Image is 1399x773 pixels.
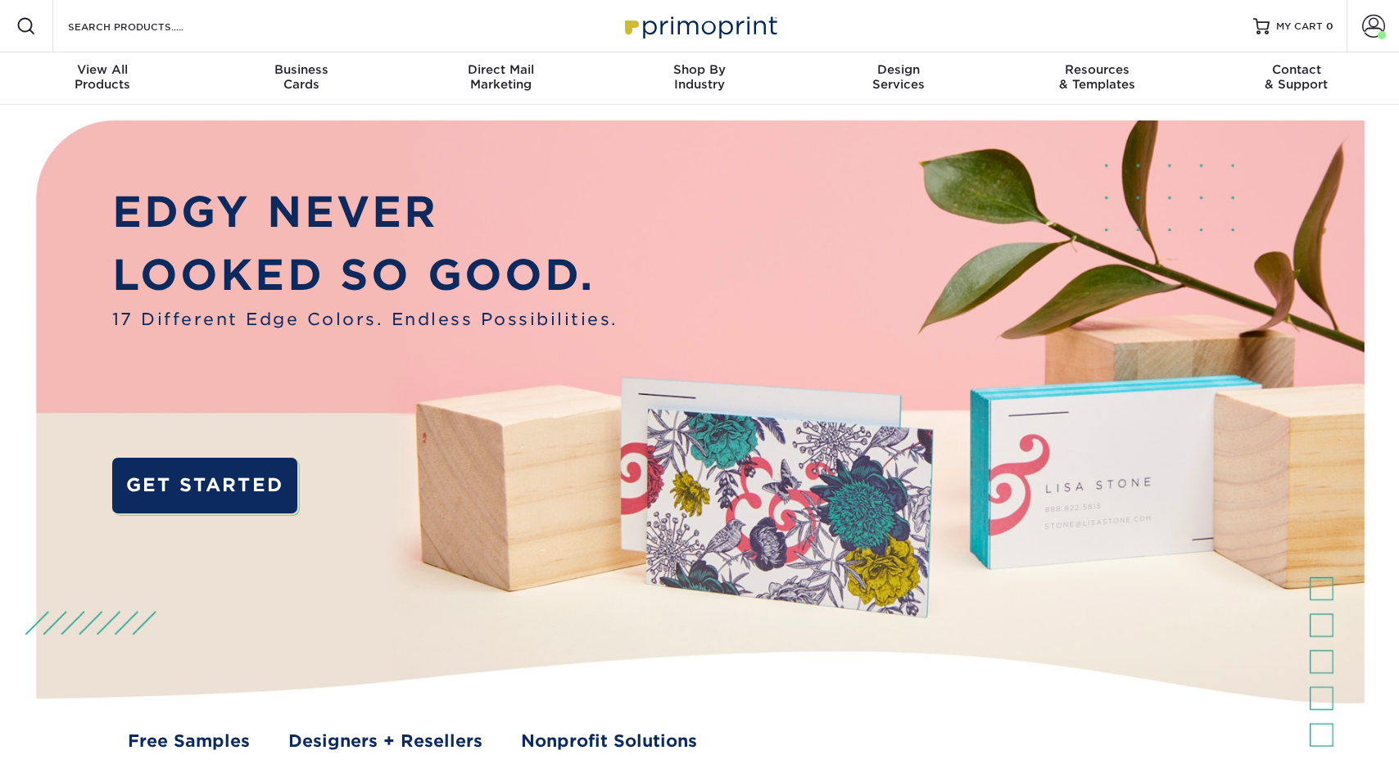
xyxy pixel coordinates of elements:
[66,16,226,36] input: SEARCH PRODUCTS.....
[618,8,781,43] img: Primoprint
[3,52,202,105] a: View AllProducts
[3,62,202,92] div: Products
[1197,62,1396,92] div: & Support
[401,62,600,92] div: Marketing
[202,62,401,92] div: Cards
[998,62,1197,92] div: & Templates
[3,62,202,77] span: View All
[1326,20,1333,32] span: 0
[799,62,998,77] span: Design
[600,52,799,105] a: Shop ByIndustry
[1276,20,1323,34] span: MY CART
[288,729,482,754] a: Designers + Resellers
[112,307,618,332] span: 17 Different Edge Colors. Endless Possibilities.
[600,62,799,92] div: Industry
[128,729,250,754] a: Free Samples
[998,62,1197,77] span: Resources
[401,52,600,105] a: Direct MailMarketing
[202,62,401,77] span: Business
[998,52,1197,105] a: Resources& Templates
[600,62,799,77] span: Shop By
[401,62,600,77] span: Direct Mail
[202,52,401,105] a: BusinessCards
[112,458,298,513] a: GET STARTED
[112,181,618,244] p: EDGY NEVER
[799,62,998,92] div: Services
[1197,62,1396,77] span: Contact
[799,52,998,105] a: DesignServices
[112,244,618,307] p: LOOKED SO GOOD.
[1197,52,1396,105] a: Contact& Support
[521,729,697,754] a: Nonprofit Solutions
